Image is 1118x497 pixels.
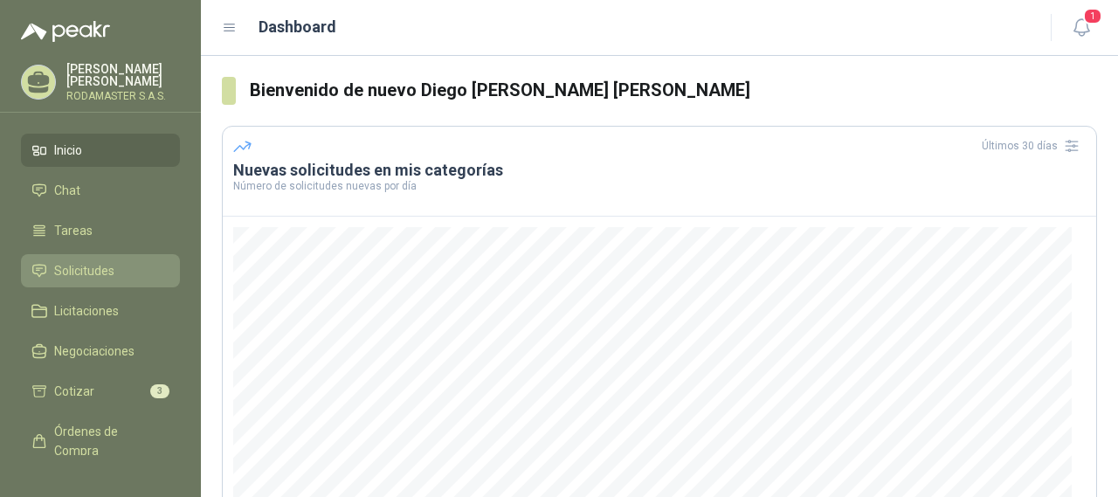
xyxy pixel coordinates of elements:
span: Chat [54,181,80,200]
h1: Dashboard [259,15,336,39]
span: Tareas [54,221,93,240]
a: Chat [21,174,180,207]
a: Tareas [21,214,180,247]
span: Licitaciones [54,301,119,321]
button: 1 [1066,12,1097,44]
h3: Nuevas solicitudes en mis categorías [233,160,1086,181]
a: Cotizar3 [21,375,180,408]
h3: Bienvenido de nuevo Diego [PERSON_NAME] [PERSON_NAME] [250,77,1098,104]
p: [PERSON_NAME] [PERSON_NAME] [66,63,180,87]
img: Logo peakr [21,21,110,42]
p: Número de solicitudes nuevas por día [233,181,1086,191]
span: Solicitudes [54,261,114,280]
a: Inicio [21,134,180,167]
div: Últimos 30 días [982,132,1086,160]
a: Solicitudes [21,254,180,287]
span: Inicio [54,141,82,160]
a: Órdenes de Compra [21,415,180,467]
a: Negociaciones [21,335,180,368]
span: 1 [1083,8,1102,24]
span: Órdenes de Compra [54,422,163,460]
span: Cotizar [54,382,94,401]
p: RODAMASTER S.A.S. [66,91,180,101]
span: Negociaciones [54,342,135,361]
span: 3 [150,384,169,398]
a: Licitaciones [21,294,180,328]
